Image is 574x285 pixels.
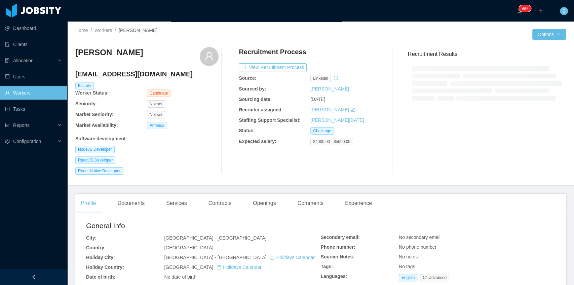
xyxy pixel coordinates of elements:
span: NodeJS Developer [75,146,115,153]
b: Staffing Support Specialist: [239,117,301,123]
a: Workers [94,28,112,33]
span: [PERSON_NAME] [119,28,157,33]
span: React Native Developer [75,167,123,175]
div: Openings [247,194,281,213]
a: icon: exportView Recruitment Process [239,65,307,70]
span: No phone number [399,244,436,250]
span: [GEOGRAPHIC_DATA] [164,245,213,250]
b: Phone number: [321,244,355,250]
span: C1 advanced [420,274,449,281]
span: $4000.00 - $5000.00 [310,138,353,145]
b: Languages: [321,274,347,279]
span: [GEOGRAPHIC_DATA] [164,264,261,270]
b: Seniority: [75,101,97,106]
span: [GEOGRAPHIC_DATA] - [GEOGRAPHIC_DATA] [164,255,314,260]
b: Recruiter assigned: [239,107,283,112]
span: linkedin [310,75,331,82]
b: Market Seniority: [75,112,114,117]
div: Contracts [203,194,237,213]
span: S [562,7,565,15]
div: No tags [399,263,555,270]
div: Documents [112,194,150,213]
b: Sourcer Notes: [321,254,354,259]
a: icon: profileTasks [5,102,62,116]
b: Status: [239,128,255,133]
div: Services [161,194,192,213]
span: / [115,28,116,33]
a: icon: robotUsers [5,70,62,83]
b: Expected salary: [239,139,276,144]
div: Comments [292,194,329,213]
span: No secondary email [399,235,441,240]
h2: General Info [86,220,321,231]
b: Software development : [75,136,127,141]
span: ReactJS Developer [75,156,115,164]
span: / [90,28,92,33]
a: [PERSON_NAME] [310,86,349,92]
i: icon: edit [350,107,355,112]
i: icon: plus [538,8,543,13]
i: icon: solution [5,58,10,63]
h3: Recruitment Results [408,50,566,58]
span: No notes [399,254,418,259]
a: Home [75,28,88,33]
b: Sourced by: [239,86,266,92]
span: Allocation [13,58,34,63]
i: icon: calendar [270,255,274,260]
b: Worker Status: [75,90,109,96]
span: Not set [147,100,165,108]
span: [DATE] [310,97,325,102]
span: No date of birth [164,274,196,280]
span: Reports [13,122,30,128]
span: Not set [147,111,165,118]
i: icon: bell [517,8,522,13]
b: Market Availability: [75,122,118,128]
b: Source: [239,75,256,81]
b: Holiday Country: [86,264,124,270]
a: icon: calendarHolidays Calendar [270,255,314,260]
i: icon: history [334,76,338,80]
h3: [PERSON_NAME] [75,47,143,58]
a: icon: auditClients [5,38,62,51]
b: Tags: [321,264,333,269]
button: Optionsicon: down [532,29,566,40]
i: icon: setting [5,139,10,144]
sup: 1209 [519,5,531,12]
span: Candidate [147,90,171,97]
a: [PERSON_NAME][DATE] [310,117,364,123]
b: Date of birth: [86,274,115,280]
i: icon: line-chart [5,123,10,128]
button: icon: exportView Recruitment Process [239,63,307,71]
span: English [399,274,417,281]
div: Experience [340,194,377,213]
span: [GEOGRAPHIC_DATA] - [GEOGRAPHIC_DATA] [164,235,266,241]
span: Challenge [310,127,334,135]
a: icon: pie-chartDashboard [5,22,62,35]
h4: [EMAIL_ADDRESS][DOMAIN_NAME] [75,69,219,79]
span: Billable [75,82,94,90]
b: Holiday City: [86,255,115,260]
a: icon: userWorkers [5,86,62,100]
div: Profile [75,194,101,213]
b: City: [86,235,97,241]
a: icon: calendarHolidays Calendar [217,264,261,270]
a: [PERSON_NAME] [310,107,349,112]
i: icon: calendar [217,265,221,270]
i: icon: user [204,51,214,61]
b: Sourcing date: [239,97,272,102]
h4: Recruitment Process [239,47,306,57]
span: America [147,122,167,129]
span: Configuration [13,139,41,144]
b: Secondary email: [321,235,360,240]
b: Country: [86,245,106,250]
